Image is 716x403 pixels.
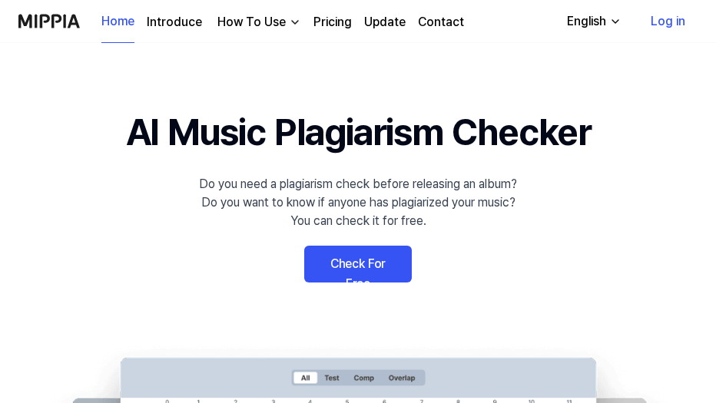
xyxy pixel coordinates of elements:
a: Introduce [147,13,202,31]
div: How To Use [214,13,289,31]
a: Check For Free [304,246,412,282]
h1: AI Music Plagiarism Checker [126,104,591,160]
button: English [555,6,631,37]
a: Contact [418,13,464,31]
a: Pricing [313,13,352,31]
button: How To Use [214,13,301,31]
a: Update [364,13,406,31]
a: Home [101,1,134,43]
div: Do you need a plagiarism check before releasing an album? Do you want to know if anyone has plagi... [199,175,517,230]
img: down [289,16,301,28]
div: English [564,12,609,31]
